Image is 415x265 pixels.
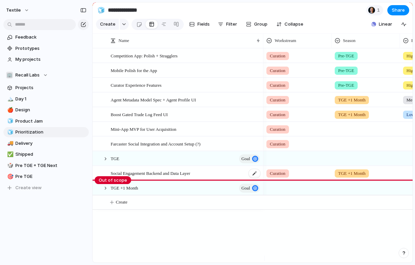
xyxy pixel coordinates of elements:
[6,96,13,102] button: 🏔️
[3,127,89,137] a: 🧊Prioritization
[119,37,129,44] span: Name
[3,83,89,93] a: Projects
[15,151,86,158] span: Shipped
[6,140,13,147] button: 🚚
[275,37,296,44] span: Workstream
[338,67,354,74] span: Pre-TGE
[270,141,286,148] span: Curation
[3,105,89,115] a: 🍎Design
[15,184,42,191] span: Create view
[97,5,105,15] div: 🧊
[7,95,12,103] div: 🏔️
[15,118,86,125] span: Product Jam
[226,21,237,28] span: Filter
[6,107,13,113] button: 🍎
[343,37,356,44] span: Season
[274,19,306,30] button: Collapse
[111,81,162,89] span: Curator Experience Features
[15,173,86,180] span: Pre TGE
[15,96,86,102] span: Day 1
[186,19,212,30] button: Fields
[239,184,260,193] button: goal
[3,183,89,193] button: Create view
[111,96,196,103] span: Agent Metadata Model Spec + Agent Profile UI
[6,7,21,14] span: Textile
[241,183,250,193] span: goal
[270,82,286,89] span: Curation
[6,118,13,125] button: 🧊
[7,162,12,169] div: 🎲
[3,32,89,42] a: Feedback
[96,19,119,30] button: Create
[6,129,13,136] button: 🧊
[15,45,86,52] span: Prototypes
[270,170,286,177] span: Curation
[338,82,354,89] span: Pre-TGE
[111,125,176,133] span: Mini-App MVP for User Acquisition
[15,72,40,79] span: Recall Labs
[15,129,86,136] span: Prioritization
[3,116,89,126] a: 🧊Product Jam
[338,111,365,118] span: TGE +1 Month
[270,97,286,103] span: Curation
[239,154,260,163] button: goal
[15,140,86,147] span: Delivery
[6,173,13,180] button: 🎯
[111,140,200,148] span: Farcaster Social Integration and Account Setup (?)
[111,52,178,59] span: Competition App: Polish + Stragglers
[338,170,365,177] span: TGE +1 Month
[338,53,354,59] span: Pre-TGE
[406,111,415,118] span: Low
[6,162,13,169] button: 🎲
[3,149,89,159] a: ✅Shipped
[15,84,86,91] span: Projects
[3,5,33,16] button: Textile
[7,139,12,147] div: 🚚
[7,117,12,125] div: 🧊
[254,21,267,28] span: Group
[270,53,286,59] span: Curation
[15,56,86,63] span: My projects
[243,19,271,30] button: Group
[369,19,395,29] button: Linear
[116,199,127,206] span: Create
[270,126,286,133] span: Curation
[111,66,157,74] span: Mobile Polish for the App
[15,162,86,169] span: Pre TGE + TGE Next
[3,54,89,65] a: My projects
[15,107,86,113] span: Design
[3,43,89,54] a: Prototypes
[15,34,86,41] span: Feedback
[96,5,107,16] button: 🧊
[111,154,119,162] span: TGE
[215,19,240,30] button: Filter
[111,110,168,118] span: Boost Gated Trade Log Feed UI
[111,184,138,192] span: TGE +1 Month
[3,161,89,171] a: 🎲Pre TGE + TGE Next
[3,70,89,80] button: 🏢Recall Labs
[377,7,382,14] span: 1
[3,171,89,182] a: 🎯Pre TGE
[285,21,303,28] span: Collapse
[95,176,131,184] span: Out of scope
[241,154,250,164] span: goal
[3,94,89,104] a: 🏔️Day 1
[392,7,405,14] span: Share
[338,97,365,103] span: TGE +1 Month
[270,67,286,74] span: Curation
[7,173,12,181] div: 🎯
[3,138,89,149] a: 🚚Delivery
[7,128,12,136] div: 🧊
[270,111,286,118] span: Curation
[100,21,115,28] span: Create
[379,21,392,28] span: Linear
[6,72,13,79] div: 🏢
[7,106,12,114] div: 🍎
